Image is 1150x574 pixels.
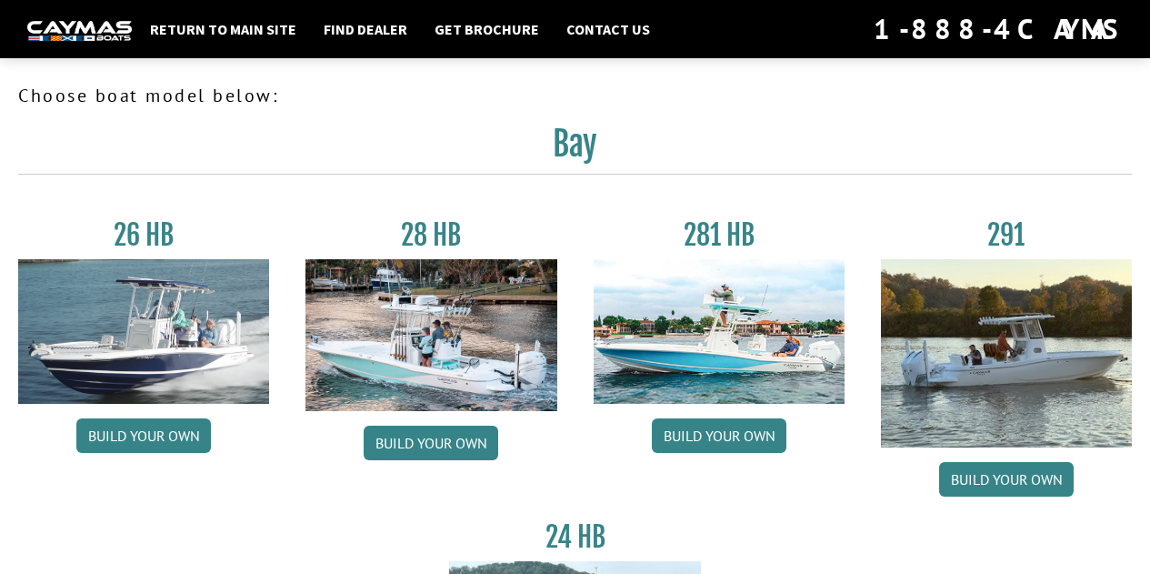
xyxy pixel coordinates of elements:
[874,9,1123,49] div: 1-888-4CAYMAS
[18,82,1132,109] p: Choose boat model below:
[652,418,786,453] a: Build your own
[557,17,659,41] a: Contact Us
[594,259,845,404] img: 28-hb-twin.jpg
[305,218,556,252] h3: 28 HB
[449,520,700,554] h3: 24 HB
[27,21,132,40] img: white-logo-c9c8dbefe5ff5ceceb0f0178aa75bf4bb51f6bca0971e226c86eb53dfe498488.png
[305,259,556,411] img: 28_hb_thumbnail_for_caymas_connect.jpg
[141,17,305,41] a: Return to main site
[18,124,1132,175] h2: Bay
[594,218,845,252] h3: 281 HB
[364,426,498,460] a: Build your own
[881,218,1132,252] h3: 291
[18,218,269,252] h3: 26 HB
[315,17,416,41] a: Find Dealer
[881,259,1132,448] img: 291_Thumbnail.jpg
[76,418,211,453] a: Build your own
[939,462,1074,497] a: Build your own
[425,17,548,41] a: Get Brochure
[18,259,269,404] img: 26_new_photo_resized.jpg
